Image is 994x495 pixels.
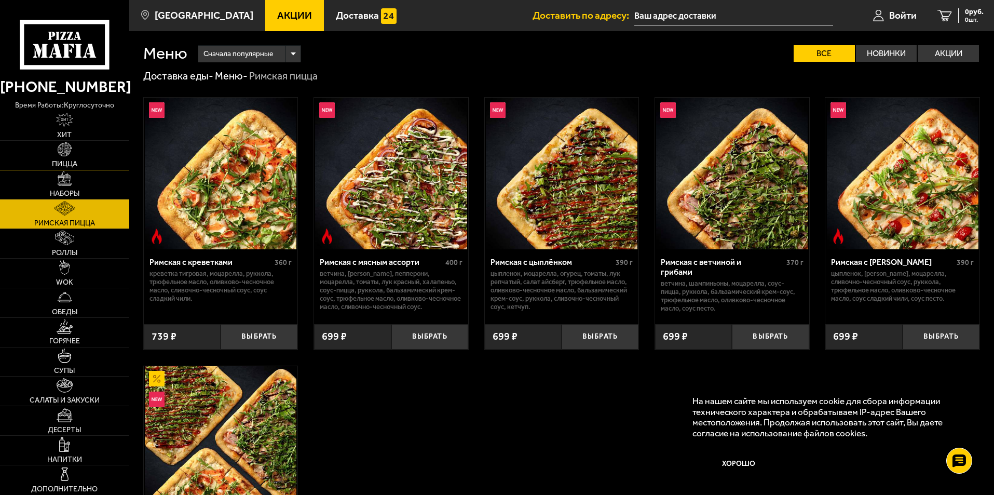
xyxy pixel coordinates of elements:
[144,98,298,249] a: НовинкаОстрое блюдоРимская с креветками
[830,229,846,244] img: Острое блюдо
[831,257,954,267] div: Римская с [PERSON_NAME]
[825,98,979,249] a: НовинкаОстрое блюдоРимская с томатами черри
[692,396,964,439] p: На нашем сайте мы используем cookie для сбора информации технического характера и обрабатываем IP...
[794,45,855,62] label: Все
[634,6,833,25] input: Ваш адрес доставки
[149,392,165,407] img: Новинка
[965,17,984,23] span: 0 шт.
[533,10,634,20] span: Доставить по адресу:
[830,102,846,118] img: Новинка
[562,324,638,350] button: Выбрать
[856,45,917,62] label: Новинки
[616,258,633,267] span: 390 г
[319,229,335,244] img: Острое блюдо
[491,270,633,311] p: цыпленок, моцарелла, огурец, томаты, лук репчатый, салат айсберг, трюфельное масло, оливково-чесн...
[56,279,73,286] span: WOK
[221,324,297,350] button: Выбрать
[57,131,72,139] span: Хит
[277,10,312,20] span: Акции
[957,258,974,267] span: 390 г
[831,270,974,303] p: цыпленок, [PERSON_NAME], моцарелла, сливочно-чесночный соус, руккола, трюфельное масло, оливково-...
[314,98,468,249] a: НовинкаОстрое блюдоРимская с мясным ассорти
[732,324,809,350] button: Выбрать
[34,220,95,227] span: Римская пицца
[490,102,506,118] img: Новинка
[149,371,165,386] img: Акционный
[152,331,176,342] span: 739 ₽
[485,98,639,249] a: НовинкаРимская с цыплёнком
[143,45,187,62] h1: Меню
[661,279,804,313] p: ветчина, шампиньоны, моцарелла, соус-пицца, руккола, бальзамический крем-соус, трюфельное масло, ...
[965,8,984,16] span: 0 руб.
[493,331,518,342] span: 699 ₽
[391,324,468,350] button: Выбрать
[381,8,397,24] img: 15daf4d41897b9f0e9f617042186c801.svg
[320,270,462,311] p: ветчина, [PERSON_NAME], пепперони, моцарелла, томаты, лук красный, халапеньо, соус-пицца, руккола...
[203,44,273,64] span: Сначала популярные
[149,270,292,303] p: креветка тигровая, моцарелла, руккола, трюфельное масло, оливково-чесночное масло, сливочно-чесно...
[52,249,77,257] span: Роллы
[52,160,77,168] span: Пицца
[155,10,253,20] span: [GEOGRAPHIC_DATA]
[491,257,614,267] div: Римская с цыплёнком
[655,98,809,249] a: НовинкаРимская с ветчиной и грибами
[249,70,318,83] div: Римская пицца
[30,397,100,404] span: Салаты и закуски
[149,257,273,267] div: Римская с креветками
[336,10,379,20] span: Доставка
[486,98,637,249] img: Римская с цыплёнком
[445,258,462,267] span: 400 г
[143,70,213,82] a: Доставка еды-
[656,98,808,249] img: Римская с ветчиной и грибами
[48,426,81,434] span: Десерты
[47,456,82,463] span: Напитки
[320,257,443,267] div: Римская с мясным ассорти
[149,229,165,244] img: Острое блюдо
[319,102,335,118] img: Новинка
[663,331,688,342] span: 699 ₽
[149,102,165,118] img: Новинка
[215,70,248,82] a: Меню-
[660,102,676,118] img: Новинка
[49,338,80,345] span: Горячее
[315,98,467,249] img: Римская с мясным ассорти
[827,98,978,249] img: Римская с томатами черри
[903,324,979,350] button: Выбрать
[661,257,784,277] div: Римская с ветчиной и грибами
[889,10,917,20] span: Войти
[31,486,98,493] span: Дополнительно
[786,258,804,267] span: 370 г
[50,190,79,197] span: Наборы
[275,258,292,267] span: 360 г
[322,331,347,342] span: 699 ₽
[833,331,858,342] span: 699 ₽
[692,449,786,480] button: Хорошо
[54,367,75,374] span: Супы
[52,309,77,316] span: Обеды
[145,98,296,249] img: Римская с креветками
[918,45,979,62] label: Акции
